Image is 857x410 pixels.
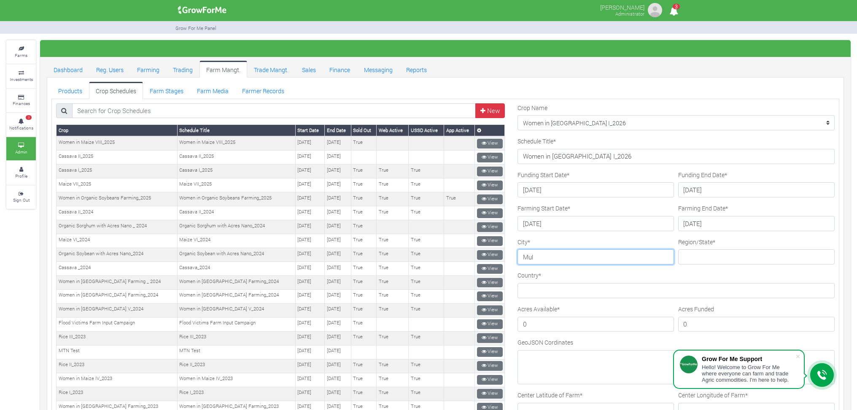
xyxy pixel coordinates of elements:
[325,289,351,303] td: [DATE]
[47,61,89,78] a: Dashboard
[409,248,444,262] td: True
[351,165,376,178] td: True
[517,137,556,146] label: Schedule Title
[295,262,324,276] td: [DATE]
[89,61,130,78] a: Reg. Users
[517,170,569,179] label: Funding Start Date
[72,103,476,119] input: Search for Crop Schedules
[10,76,33,82] small: Investments
[351,289,376,303] td: True
[702,364,795,383] div: Hello! Welcome to Grow For Me where everyone can farm and trade Agric commodities. I'm here to help.
[477,264,503,274] a: View
[325,331,351,345] td: [DATE]
[377,178,409,192] td: True
[409,303,444,317] td: True
[377,165,409,178] td: True
[177,192,295,206] td: Women in Organic Soybeans Farming_2025
[175,25,216,31] small: Grow For Me Panel
[351,276,376,290] td: True
[177,373,295,387] td: Women in Maize IV_2023
[247,61,295,78] a: Trade Mangt.
[702,356,795,362] div: Grow For Me Support
[57,373,178,387] td: Women in Maize IV_2023
[130,61,166,78] a: Farming
[199,61,247,78] a: Farm Mangt.
[444,125,475,136] th: App Active
[295,178,324,192] td: [DATE]
[325,136,351,150] td: [DATE]
[26,115,32,120] span: 3
[409,178,444,192] td: True
[517,204,570,213] label: Farming Start Date
[295,331,324,345] td: [DATE]
[57,165,178,178] td: Cassava I_2025
[295,289,324,303] td: [DATE]
[477,208,503,218] a: View
[15,173,27,179] small: Profile
[6,113,36,136] a: 3 Notifications
[325,303,351,317] td: [DATE]
[325,276,351,290] td: [DATE]
[377,262,409,276] td: True
[666,2,682,21] i: Notifications
[409,276,444,290] td: True
[517,338,573,347] label: GeoJSON Cordinates
[177,220,295,234] td: Organic Sorghum with Acres Nano_2024
[409,192,444,206] td: True
[177,276,295,290] td: Women in [GEOGRAPHIC_DATA] Farming_2024
[517,237,530,246] label: City
[377,192,409,206] td: True
[57,136,178,150] td: Women in Maize VIII_2025
[678,391,748,399] label: Center Longitude of Farm
[409,359,444,373] td: True
[477,222,503,232] a: View
[57,331,178,345] td: Rice III_2023
[409,331,444,345] td: True
[475,103,505,119] a: New
[6,65,36,88] a: Investments
[295,234,324,248] td: [DATE]
[351,317,376,331] td: True
[295,317,324,331] td: [DATE]
[325,317,351,331] td: [DATE]
[325,248,351,262] td: [DATE]
[15,52,27,58] small: Farms
[325,151,351,165] td: [DATE]
[6,89,36,112] a: Finances
[177,262,295,276] td: Cassava_2024
[678,204,728,213] label: Farming End Date
[477,181,503,190] a: View
[409,262,444,276] td: True
[666,8,682,16] a: 3
[177,136,295,150] td: Women in Maize VIII_2025
[295,345,324,359] td: [DATE]
[351,373,376,387] td: True
[177,206,295,220] td: Cassava II_2024
[295,248,324,262] td: [DATE]
[351,331,376,345] td: True
[477,291,503,301] a: View
[295,165,324,178] td: [DATE]
[409,387,444,401] td: True
[190,82,235,99] a: Farm Media
[477,139,503,148] a: View
[517,305,560,313] label: Acres Available
[517,271,541,280] label: Country
[477,153,503,162] a: View
[399,61,434,78] a: Reports
[377,125,409,136] th: Web Active
[177,248,295,262] td: Organic Soybean with Acres Nano_2024
[57,125,178,136] th: Crop
[377,303,409,317] td: True
[477,194,503,204] a: View
[600,2,644,12] p: [PERSON_NAME]
[57,276,178,290] td: Women in [GEOGRAPHIC_DATA] Farming _ 2024
[57,234,178,248] td: Maize VI_2024
[409,373,444,387] td: True
[6,40,36,64] a: Farms
[351,125,376,136] th: Sold Out
[351,206,376,220] td: True
[351,192,376,206] td: True
[409,165,444,178] td: True
[57,359,178,373] td: Rice II_2023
